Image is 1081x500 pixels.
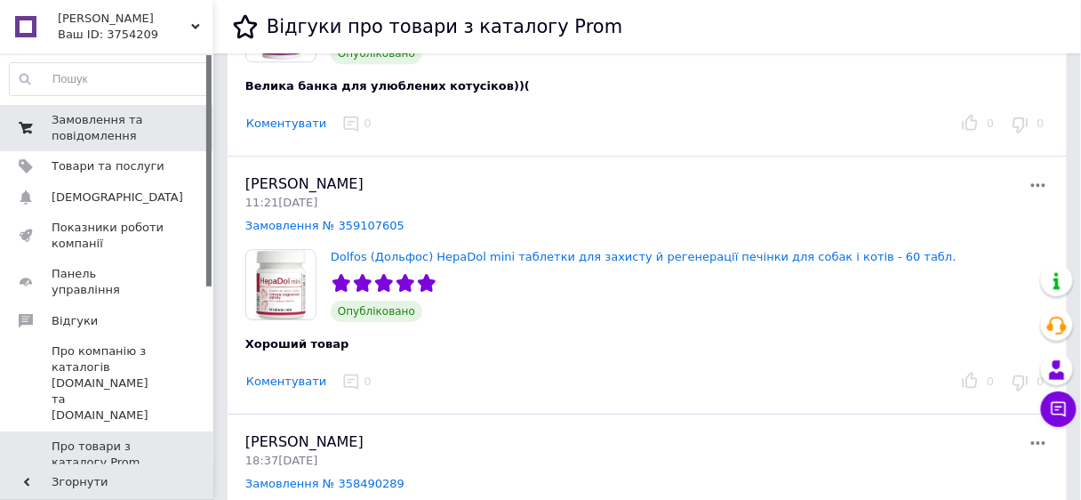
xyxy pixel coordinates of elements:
[52,190,183,206] span: [DEMOGRAPHIC_DATA]
[267,16,622,37] h1: Відгуки про товари з каталогу Prom
[245,175,364,192] span: [PERSON_NAME]
[331,250,957,263] a: Dolfos (Дольфос) HepaDol mini таблетки для захисту й регенерації печінки для собак і котів - 60 т...
[331,301,422,322] span: Опубліковано
[245,337,349,351] span: Хороший товар
[245,477,404,490] a: Замовлення № 358490289
[245,196,317,209] span: 11:21[DATE]
[52,266,164,298] span: Панель управління
[245,433,364,450] span: [PERSON_NAME]
[52,220,164,252] span: Показники роботи компанії
[52,112,164,144] span: Замовлення та повідомлення
[52,158,164,174] span: Товари та послуги
[10,63,209,95] input: Пошук
[58,11,191,27] span: ELO Шоп
[245,373,327,391] button: Коментувати
[245,115,327,133] button: Коментувати
[331,43,422,64] span: Опубліковано
[245,454,317,467] span: 18:37[DATE]
[245,219,404,232] a: Замовлення № 359107605
[52,439,164,471] span: Про товари з каталогу Prom
[1041,391,1077,427] button: Чат з покупцем
[58,27,213,43] div: Ваш ID: 3754209
[52,343,164,424] span: Про компанію з каталогів [DOMAIN_NAME] та [DOMAIN_NAME]
[246,250,316,319] img: Dolfos (Дольфос) HepaDol mini таблетки для захисту й регенерації печінки для собак і котів - 60 т...
[52,313,98,329] span: Відгуки
[245,79,530,93] span: Велика банка для улюблених котусіков))(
